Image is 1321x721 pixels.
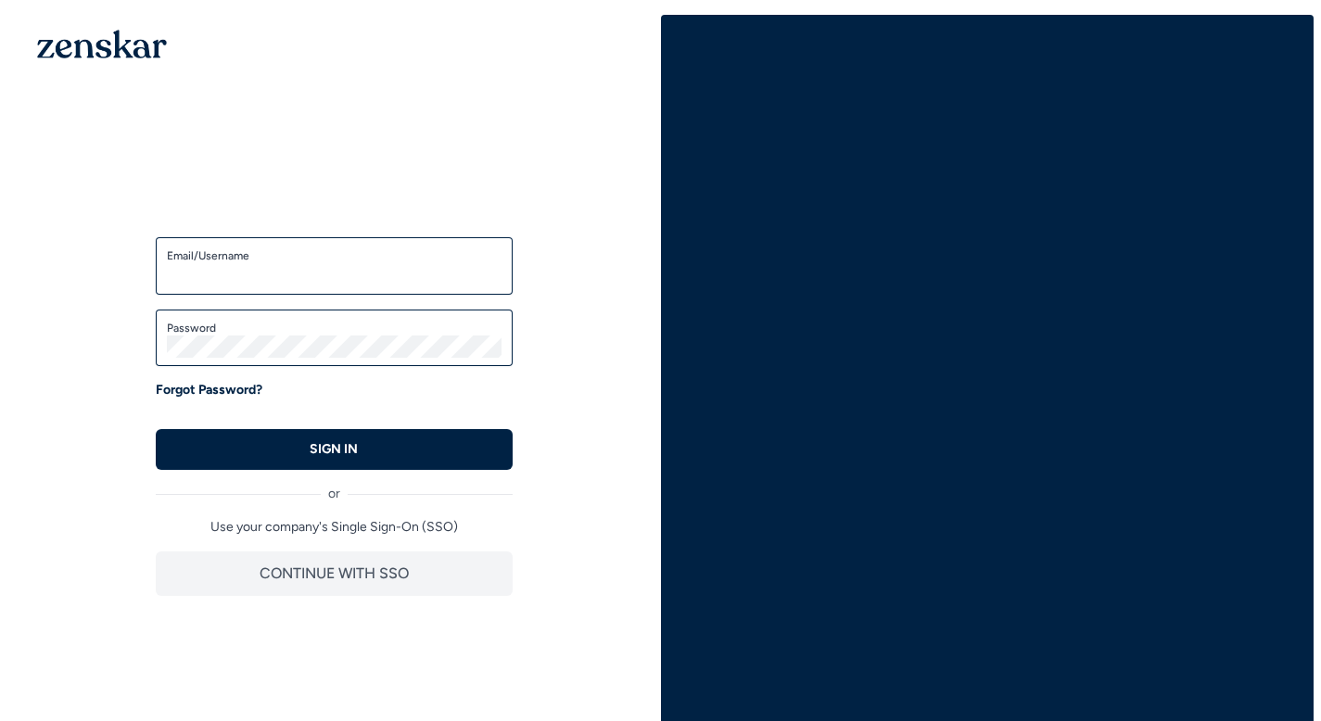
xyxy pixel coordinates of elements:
[156,551,513,596] button: CONTINUE WITH SSO
[156,470,513,503] div: or
[310,440,358,459] p: SIGN IN
[167,248,502,263] label: Email/Username
[167,321,502,335] label: Password
[156,518,513,537] p: Use your company's Single Sign-On (SSO)
[156,429,513,470] button: SIGN IN
[156,381,262,399] a: Forgot Password?
[37,30,167,58] img: 1OGAJ2xQqyY4LXKgY66KYq0eOWRCkrZdAb3gUhuVAqdWPZE9SRJmCz+oDMSn4zDLXe31Ii730ItAGKgCKgCCgCikA4Av8PJUP...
